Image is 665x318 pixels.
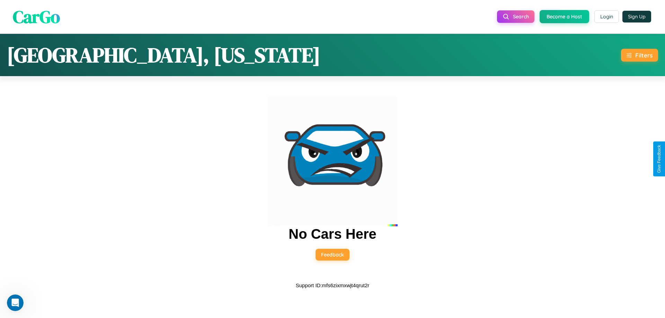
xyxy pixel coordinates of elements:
iframe: Intercom live chat [7,294,24,311]
button: Sign Up [622,11,651,22]
button: Login [594,10,619,23]
h1: [GEOGRAPHIC_DATA], [US_STATE] [7,41,320,69]
img: car [267,96,398,226]
p: Support ID: mfs6zixmxwjt4qrut2r [296,281,370,290]
button: Feedback [316,249,349,261]
button: Filters [621,49,658,62]
span: CarGo [13,4,60,28]
button: Become a Host [540,10,589,23]
button: Search [497,10,534,23]
div: Give Feedback [657,145,662,173]
span: Search [513,13,529,20]
h2: No Cars Here [289,226,376,242]
div: Filters [635,52,653,59]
